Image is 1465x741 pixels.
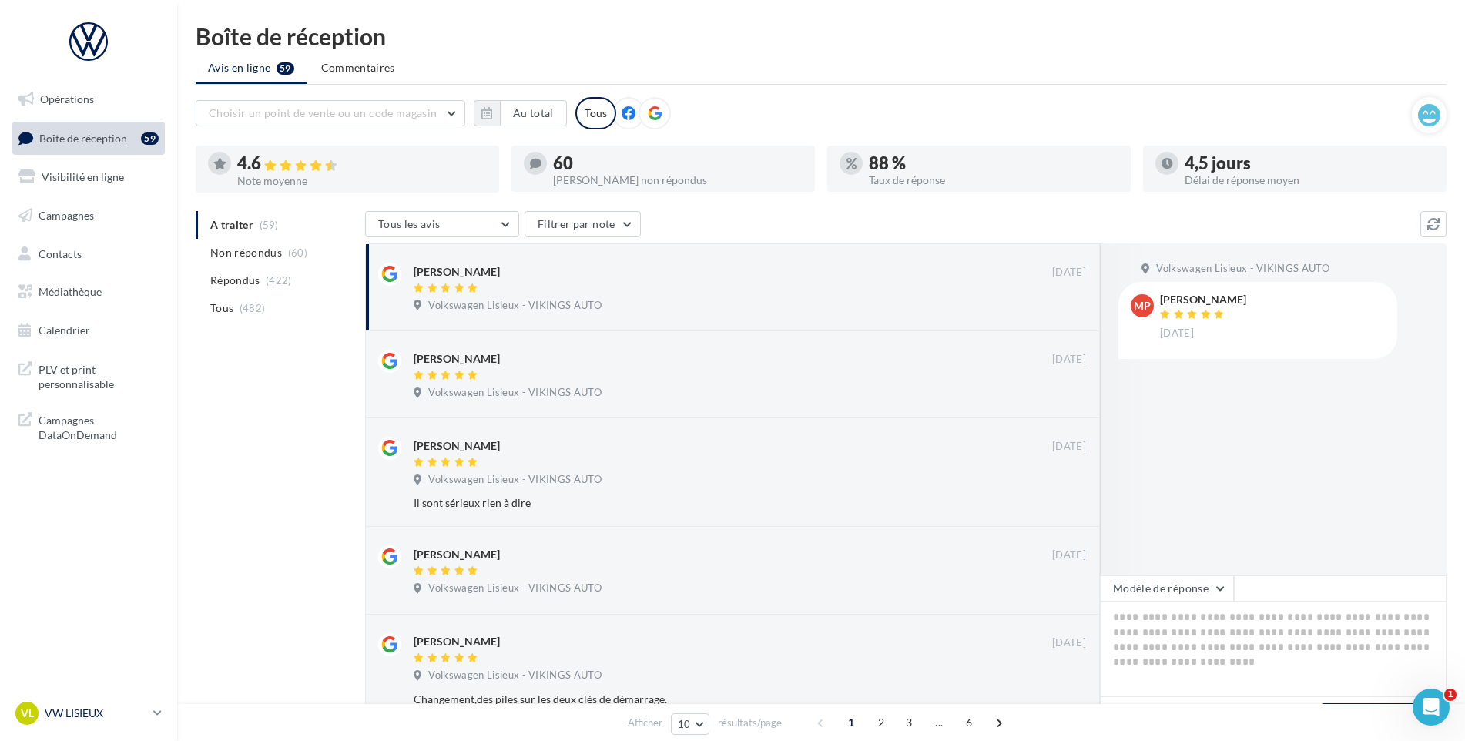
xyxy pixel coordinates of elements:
[553,155,803,172] div: 60
[39,359,159,392] span: PLV et print personnalisable
[474,100,567,126] button: Au total
[1160,294,1246,305] div: [PERSON_NAME]
[897,710,921,735] span: 3
[288,246,307,259] span: (60)
[1052,440,1086,454] span: [DATE]
[39,131,127,144] span: Boîte de réception
[196,25,1447,48] div: Boîte de réception
[209,106,437,119] span: Choisir un point de vente ou un code magasin
[428,582,602,595] span: Volkswagen Lisieux - VIKINGS AUTO
[266,274,292,287] span: (422)
[1160,327,1194,340] span: [DATE]
[414,634,500,649] div: [PERSON_NAME]
[210,273,260,288] span: Répondus
[1052,548,1086,562] span: [DATE]
[869,155,1118,172] div: 88 %
[839,710,863,735] span: 1
[9,353,168,398] a: PLV et print personnalisable
[1100,575,1234,602] button: Modèle de réponse
[428,299,602,313] span: Volkswagen Lisieux - VIKINGS AUTO
[927,710,951,735] span: ...
[1052,266,1086,280] span: [DATE]
[500,100,567,126] button: Au total
[1052,353,1086,367] span: [DATE]
[9,276,168,308] a: Médiathèque
[428,669,602,682] span: Volkswagen Lisieux - VIKINGS AUTO
[1185,155,1434,172] div: 4,5 jours
[553,175,803,186] div: [PERSON_NAME] non répondus
[869,710,893,735] span: 2
[40,92,94,106] span: Opérations
[9,314,168,347] a: Calendrier
[1134,298,1151,313] span: MP
[671,713,710,735] button: 10
[428,473,602,487] span: Volkswagen Lisieux - VIKINGS AUTO
[525,211,641,237] button: Filtrer par note
[42,170,124,183] span: Visibilité en ligne
[414,351,500,367] div: [PERSON_NAME]
[237,155,487,173] div: 4.6
[9,199,168,232] a: Campagnes
[196,100,465,126] button: Choisir un point de vente ou un code magasin
[957,710,981,735] span: 6
[39,285,102,298] span: Médiathèque
[9,83,168,116] a: Opérations
[718,716,782,730] span: résultats/page
[210,300,233,316] span: Tous
[45,706,147,721] p: VW LISIEUX
[9,238,168,270] a: Contacts
[414,495,986,511] div: Il sont sérieux rien à dire
[240,302,266,314] span: (482)
[9,161,168,193] a: Visibilité en ligne
[414,547,500,562] div: [PERSON_NAME]
[1413,689,1450,726] iframe: Intercom live chat
[9,122,168,155] a: Boîte de réception59
[39,324,90,337] span: Calendrier
[1052,636,1086,650] span: [DATE]
[365,211,519,237] button: Tous les avis
[210,245,282,260] span: Non répondus
[575,97,616,129] div: Tous
[414,438,500,454] div: [PERSON_NAME]
[414,264,500,280] div: [PERSON_NAME]
[414,692,986,707] div: Changement,des piles sur les deux clés de démarrage.
[1444,689,1457,701] span: 1
[428,386,602,400] span: Volkswagen Lisieux - VIKINGS AUTO
[321,60,395,75] span: Commentaires
[9,404,168,449] a: Campagnes DataOnDemand
[141,132,159,145] div: 59
[237,176,487,186] div: Note moyenne
[39,209,94,222] span: Campagnes
[628,716,662,730] span: Afficher
[12,699,165,728] a: VL VW LISIEUX
[21,706,34,721] span: VL
[39,246,82,260] span: Contacts
[1156,262,1329,276] span: Volkswagen Lisieux - VIKINGS AUTO
[1185,175,1434,186] div: Délai de réponse moyen
[678,718,691,730] span: 10
[869,175,1118,186] div: Taux de réponse
[39,410,159,443] span: Campagnes DataOnDemand
[378,217,441,230] span: Tous les avis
